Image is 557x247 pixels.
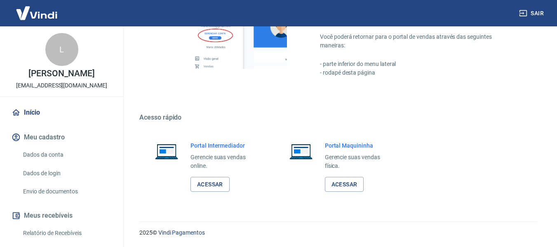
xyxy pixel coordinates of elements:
a: Acessar [325,177,364,192]
p: Você poderá retornar para o portal de vendas através das seguintes maneiras: [320,33,517,50]
button: Meus recebíveis [10,207,113,225]
p: Gerencie suas vendas online. [190,153,259,170]
a: Relatório de Recebíveis [20,225,113,242]
p: 2025 © [139,228,537,237]
a: Dados da conta [20,146,113,163]
img: Imagem de um notebook aberto [284,141,318,161]
a: Dados de login [20,165,113,182]
p: - rodapé desta página [320,68,517,77]
img: Vindi [10,0,63,26]
p: [PERSON_NAME] [28,69,94,78]
p: [EMAIL_ADDRESS][DOMAIN_NAME] [16,81,107,90]
h6: Portal Intermediador [190,141,259,150]
button: Meu cadastro [10,128,113,146]
p: Gerencie suas vendas física. [325,153,393,170]
p: - parte inferior do menu lateral [320,60,517,68]
button: Sair [517,6,547,21]
img: Imagem de um notebook aberto [149,141,184,161]
div: L [45,33,78,66]
h5: Acesso rápido [139,113,537,122]
h6: Portal Maquininha [325,141,393,150]
a: Início [10,104,113,122]
a: Envio de documentos [20,183,113,200]
a: Vindi Pagamentos [158,229,205,236]
a: Acessar [190,177,230,192]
